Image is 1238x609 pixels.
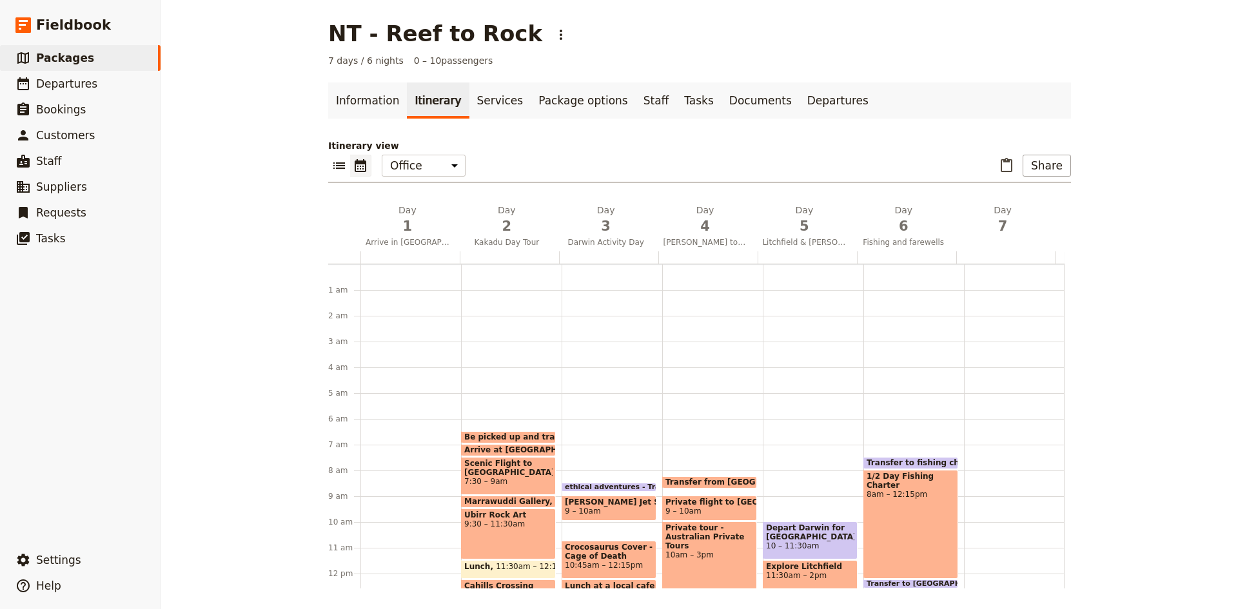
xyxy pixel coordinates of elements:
div: Ubirr Rock Art9:30 – 11:30am [461,508,556,559]
div: Lunch at a local cafe12:15 – 1:15pm [562,579,656,604]
div: 11 am [328,543,360,553]
button: Paste itinerary item [996,155,1017,177]
span: 7:30 – 9am [464,477,553,486]
span: Arrive at [GEOGRAPHIC_DATA] Air departure location [464,445,700,454]
h2: Day [465,204,549,236]
div: 3 am [328,336,360,347]
p: Itinerary view [328,139,1071,152]
button: Day6Fishing and farewells [856,204,956,251]
span: [PERSON_NAME] Jet Ski with 00Seven [565,498,653,507]
a: Information [328,82,407,119]
span: [PERSON_NAME] to [PERSON_NAME] to [PERSON_NAME] [658,237,752,247]
span: 10:45am – 12:15pm [565,561,653,570]
span: 5 [762,217,846,236]
div: ethical adventures - Transfer from the hotel to the activity [562,483,656,492]
div: Cahills Crossing12:15 – 1:15pm [461,579,556,604]
a: Tasks [676,82,722,119]
span: Staff [36,155,62,168]
h1: NT - Reef to Rock [328,21,542,46]
div: 6 am [328,414,360,424]
button: Day7 [956,204,1055,241]
span: 2 [465,217,549,236]
span: 9 – 10am [665,507,702,516]
span: Transfer to [GEOGRAPHIC_DATA] [867,580,1001,588]
span: Help [36,579,61,592]
span: Be picked up and transferred to airport [464,432,642,441]
div: Depart Darwin for [GEOGRAPHIC_DATA]10 – 11:30am [763,521,858,559]
span: Requests [36,206,86,219]
span: Suppliers [36,180,87,193]
span: Packages [36,52,94,64]
button: Day3Darwin Activity Day [559,204,658,251]
span: Private tour - Australian Private Tours [665,523,754,550]
div: 1/2 Day Fishing Charter8am – 12:15pm [863,470,958,579]
span: Lunch at a local cafe [565,581,653,590]
div: 5 am [328,388,360,398]
div: 1 am [328,285,360,295]
span: Lunch [464,562,496,571]
span: Fieldbook [36,15,111,35]
button: Day1Arrive in [GEOGRAPHIC_DATA] [360,204,460,251]
span: Ubirr Rock Art [464,510,553,519]
span: 9:30 – 11:30am [464,519,553,528]
div: [PERSON_NAME] Jet Ski with 00Seven9 – 10am [562,496,656,521]
div: 12 pm [328,568,360,579]
a: Documents [722,82,800,119]
span: Fishing and farewells [856,237,950,247]
span: Tasks [36,232,66,245]
div: 7 am [328,440,360,450]
div: 9 am [328,491,360,501]
span: Departures [36,77,97,90]
span: 10 – 11:30am [766,541,854,550]
a: Itinerary [407,82,469,119]
button: Day4[PERSON_NAME] to [PERSON_NAME] to [PERSON_NAME] [658,204,758,251]
span: Bookings [36,103,86,116]
div: Transfer to fishing charter [863,457,958,469]
button: Day5Litchfield & [PERSON_NAME] [757,204,856,251]
div: Crocosaurus Cover - Cage of Death10:45am – 12:15pm [562,541,656,579]
span: Arrive in [GEOGRAPHIC_DATA] [360,237,455,247]
span: 3 [564,217,648,236]
span: 11:30am – 12:15pm [496,562,574,577]
div: 2 am [328,311,360,321]
h2: Day [366,204,449,236]
h2: Day [961,204,1045,236]
span: 1 [366,217,449,236]
div: Arrive at [GEOGRAPHIC_DATA] Air departure location [461,444,556,456]
div: Transfer from [GEOGRAPHIC_DATA] to [PERSON_NAME][GEOGRAPHIC_DATA] [662,476,757,488]
h2: Day [564,204,648,236]
span: ethical adventures - Transfer from the hotel to the activity [565,483,804,491]
a: Staff [636,82,677,119]
span: 1/2 Day Fishing Charter [867,472,955,490]
button: Day2Kakadu Day Tour [460,204,559,251]
span: 6 [861,217,945,236]
div: 10 am [328,517,360,527]
span: 7 [961,217,1045,236]
span: Litchfield & [PERSON_NAME] [757,237,851,247]
span: Explore Litchfield [766,562,854,571]
button: Share [1023,155,1071,177]
span: 9 – 9:30am [555,497,598,506]
div: 8 am [328,465,360,476]
span: 8am – 12:15pm [867,490,955,499]
span: Cahills Crossing [464,581,553,590]
span: Transfer from [GEOGRAPHIC_DATA] to [PERSON_NAME][GEOGRAPHIC_DATA] [665,478,1001,487]
h2: Day [861,204,945,236]
span: 10am – 3pm [665,550,754,559]
a: Departures [800,82,876,119]
button: List view [328,155,350,177]
span: Darwin Activity Day [559,237,653,247]
span: Transfer to fishing charter [867,458,986,467]
div: Be picked up and transferred to airport [461,431,556,443]
span: 11:30am – 2pm [766,571,854,580]
span: Kakadu Day Tour [460,237,554,247]
span: Marrawuddi Gallery [464,497,555,506]
span: 7 days / 6 nights [328,54,404,67]
a: Services [469,82,531,119]
span: 4 [663,217,747,236]
div: 4 am [328,362,360,372]
span: Scenic Flight to [GEOGRAPHIC_DATA] [464,459,553,477]
span: Settings [36,554,81,566]
span: 9 – 10am [565,507,601,516]
button: Calendar view [350,155,371,177]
